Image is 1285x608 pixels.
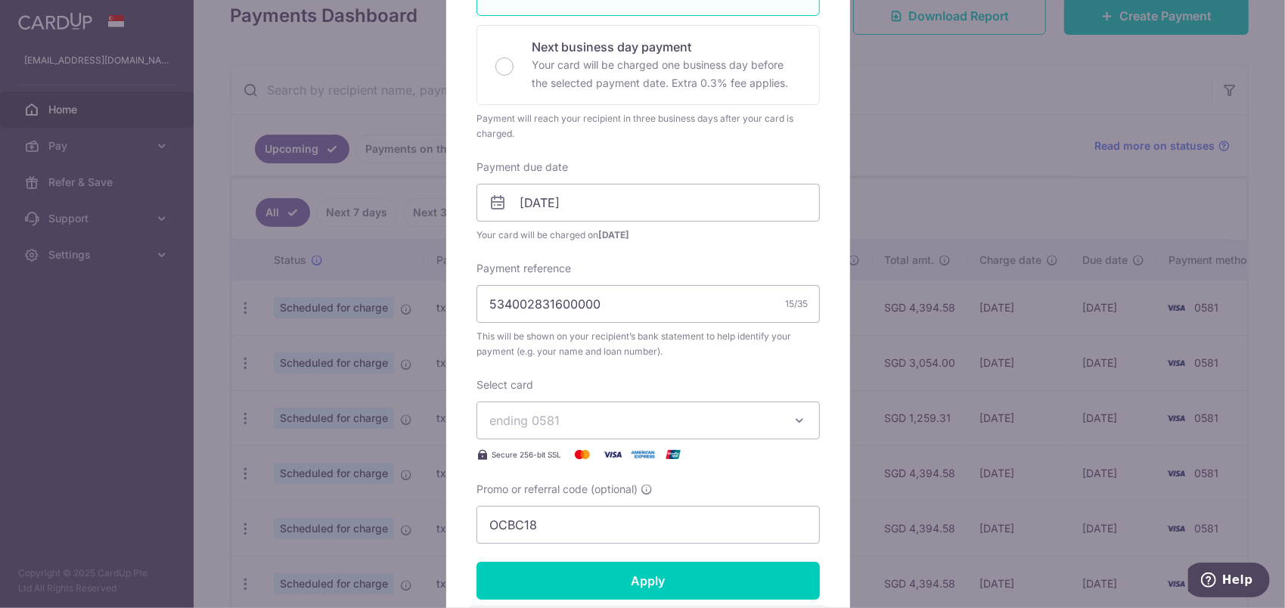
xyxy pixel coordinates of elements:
[476,228,820,243] span: Your card will be charged on
[597,445,628,464] img: Visa
[476,562,820,600] input: Apply
[489,413,560,428] span: ending 0581
[658,445,688,464] img: UnionPay
[476,377,533,392] label: Select card
[476,261,571,276] label: Payment reference
[476,402,820,439] button: ending 0581
[532,38,801,56] p: Next business day payment
[492,448,561,461] span: Secure 256-bit SSL
[1188,563,1270,600] iframe: Opens a widget where you can find more information
[567,445,597,464] img: Mastercard
[476,184,820,222] input: DD / MM / YYYY
[476,329,820,359] span: This will be shown on your recipient’s bank statement to help identify your payment (e.g. your na...
[476,111,820,141] div: Payment will reach your recipient in three business days after your card is charged.
[598,229,629,240] span: [DATE]
[628,445,658,464] img: American Express
[532,56,801,92] p: Your card will be charged one business day before the selected payment date. Extra 0.3% fee applies.
[476,482,638,497] span: Promo or referral code (optional)
[476,160,568,175] label: Payment due date
[785,296,808,312] div: 15/35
